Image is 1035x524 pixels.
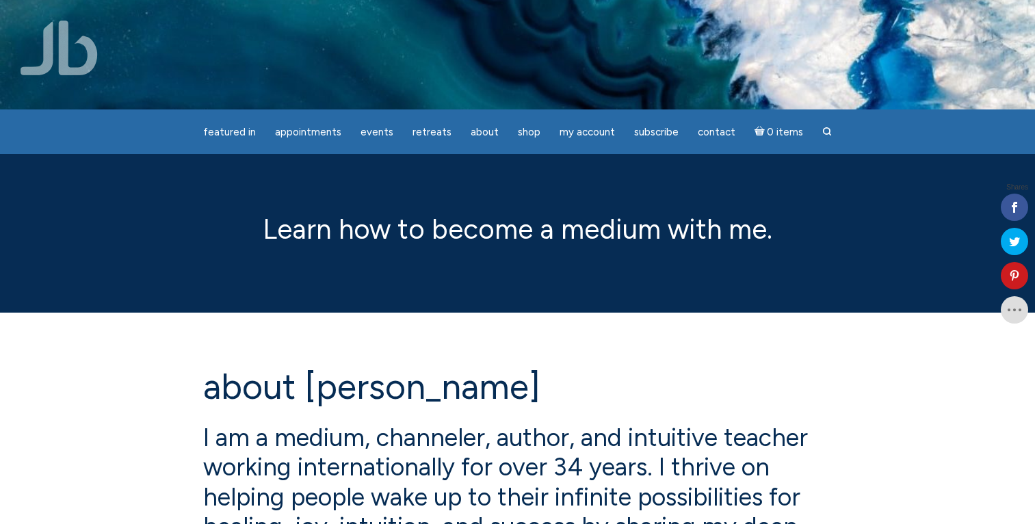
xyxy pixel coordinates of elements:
[203,209,833,250] p: Learn how to become a medium with me.
[195,119,264,146] a: featured in
[755,126,768,138] i: Cart
[352,119,402,146] a: Events
[361,126,393,138] span: Events
[690,119,744,146] a: Contact
[1006,184,1028,191] span: Shares
[203,126,256,138] span: featured in
[275,126,341,138] span: Appointments
[560,126,615,138] span: My Account
[698,126,735,138] span: Contact
[551,119,623,146] a: My Account
[412,126,451,138] span: Retreats
[203,367,833,406] h1: About [PERSON_NAME]
[462,119,507,146] a: About
[767,127,803,137] span: 0 items
[471,126,499,138] span: About
[510,119,549,146] a: Shop
[267,119,350,146] a: Appointments
[626,119,687,146] a: Subscribe
[746,118,812,146] a: Cart0 items
[518,126,540,138] span: Shop
[404,119,460,146] a: Retreats
[634,126,679,138] span: Subscribe
[21,21,98,75] img: Jamie Butler. The Everyday Medium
